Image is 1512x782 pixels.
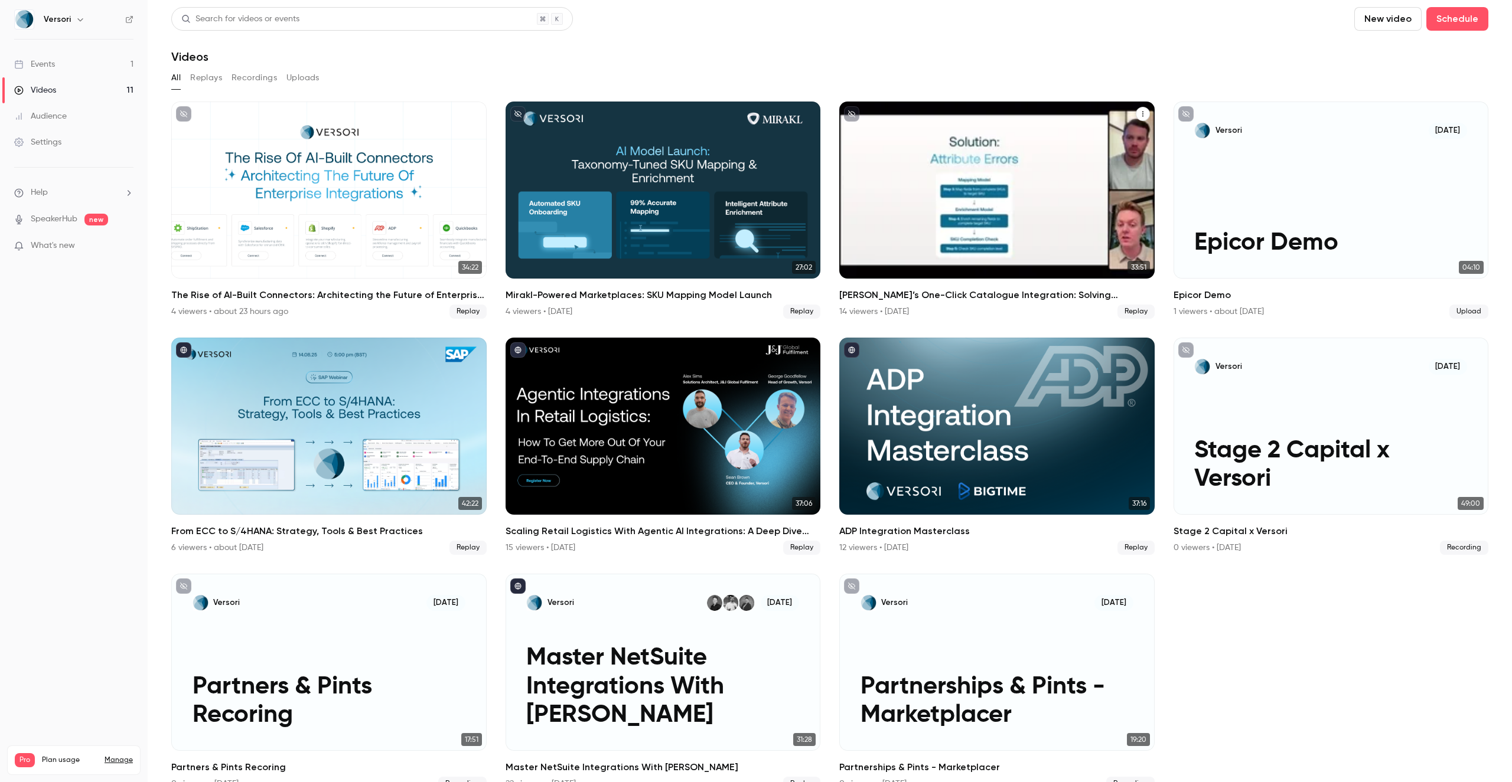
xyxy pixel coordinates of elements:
div: Events [14,58,55,70]
img: Sean Brown [723,595,739,611]
button: unpublished [844,578,859,594]
img: Partners & Pints Recoring [193,595,208,611]
h2: Partners & Pints Recoring [171,760,487,774]
span: What's new [31,240,75,252]
div: 4 viewers • about 23 hours ago [171,306,288,318]
span: [DATE] [426,595,465,611]
h2: Master NetSuite Integrations With [PERSON_NAME] [506,760,821,774]
span: [DATE] [1094,595,1133,611]
div: 6 viewers • about [DATE] [171,542,263,554]
li: Mirakl-Powered Marketplaces: SKU Mapping Model Launch [506,102,821,319]
p: Partners & Pints Recoring [193,673,465,730]
div: 14 viewers • [DATE] [839,306,909,318]
p: Stage 2 Capital x Versori [1194,437,1467,494]
button: New video [1354,7,1422,31]
h2: Epicor Demo [1174,288,1489,302]
span: Help [31,186,48,199]
img: George Goodfellow [707,595,723,611]
div: 15 viewers • [DATE] [506,542,575,554]
div: Search for videos or events [181,13,299,25]
button: Schedule [1426,7,1488,31]
span: [DATE] [1429,123,1467,139]
button: unpublished [176,106,191,122]
button: published [510,578,526,594]
li: help-dropdown-opener [14,186,133,199]
li: ADP Integration Masterclass [839,338,1155,555]
button: unpublished [1178,106,1194,122]
p: Versori [548,597,574,608]
p: Partnerships & Pints - Marketplacer [861,673,1133,730]
h2: Mirakl-Powered Marketplaces: SKU Mapping Model Launch [506,288,821,302]
a: Stage 2 Capital x VersoriVersori[DATE]Stage 2 Capital x Versori49:00Stage 2 Capital x Versori0 vi... [1174,338,1489,555]
button: unpublished [1178,342,1194,358]
a: 33:51[PERSON_NAME]’s One-Click Catalogue Integration: Solving Marketplace Data Challenges at Scal... [839,102,1155,319]
span: Plan usage [42,755,97,765]
span: Recording [1440,541,1488,555]
h2: Partnerships & Pints - Marketplacer [839,760,1155,774]
li: Scaling Retail Logistics With Agentic AI Integrations: A Deep Dive With J&J Global [506,338,821,555]
span: 49:00 [1458,497,1484,510]
span: 19:20 [1127,733,1150,746]
button: unpublished [844,106,859,122]
span: Replay [1117,541,1155,555]
span: Replay [449,541,487,555]
span: 42:22 [458,497,482,510]
a: 42:22From ECC to S/4HANA: Strategy, Tools & Best Practices6 viewers • about [DATE]Replay [171,338,487,555]
button: unpublished [510,106,526,122]
a: Manage [105,755,133,765]
a: 27:02Mirakl-Powered Marketplaces: SKU Mapping Model Launch4 viewers • [DATE]Replay [506,102,821,319]
div: 0 viewers • [DATE] [1174,542,1241,554]
h2: Scaling Retail Logistics With Agentic AI Integrations: A Deep Dive With J&J Global [506,524,821,538]
section: Videos [171,7,1488,775]
span: 37:06 [792,497,816,510]
h2: From ECC to S/4HANA: Strategy, Tools & Best Practices [171,524,487,538]
p: Versori [213,597,240,608]
button: Recordings [232,68,277,87]
span: 33:51 [1128,261,1150,274]
a: Epicor DemoVersori[DATE]Epicor Demo04:10Epicor Demo1 viewers • about [DATE]Upload [1174,102,1489,319]
iframe: Noticeable Trigger [119,241,133,251]
span: Replay [783,541,820,555]
span: [DATE] [1429,359,1467,375]
span: 27:02 [792,261,816,274]
img: Partnerships & Pints - Marketplacer [861,595,876,611]
span: Replay [1117,305,1155,319]
h2: [PERSON_NAME]’s One-Click Catalogue Integration: Solving Marketplace Data Challenges at Scale [839,288,1155,302]
div: 4 viewers • [DATE] [506,306,572,318]
div: 1 viewers • about [DATE] [1174,306,1264,318]
div: Videos [14,84,56,96]
span: 34:22 [458,261,482,274]
span: 37:16 [1129,497,1150,510]
img: Epicor Demo [1194,123,1210,139]
a: 37:16ADP Integration Masterclass12 viewers • [DATE]Replay [839,338,1155,555]
button: Uploads [286,68,320,87]
button: Replays [190,68,222,87]
h2: The Rise of AI-Built Connectors: Architecting the Future of Enterprise Integration [171,288,487,302]
p: Master NetSuite Integrations With [PERSON_NAME] [526,644,799,729]
span: Replay [449,305,487,319]
span: [DATE] [761,595,799,611]
button: published [844,342,859,358]
h2: ADP Integration Masterclass [839,524,1155,538]
span: Upload [1449,305,1488,319]
span: new [84,214,108,225]
span: 17:51 [461,733,482,746]
a: 34:22The Rise of AI-Built Connectors: Architecting the Future of Enterprise Integration4 viewers ... [171,102,487,319]
span: Replay [783,305,820,319]
li: Stage 2 Capital x Versori [1174,338,1489,555]
a: 37:06Scaling Retail Logistics With Agentic AI Integrations: A Deep Dive With J&J Global15 viewers... [506,338,821,555]
button: published [510,342,526,358]
img: Stage 2 Capital x Versori [1194,359,1210,375]
div: 12 viewers • [DATE] [839,542,908,554]
p: Versori [1216,361,1242,372]
h1: Videos [171,50,208,64]
p: Versori [881,597,908,608]
a: SpeakerHub [31,213,77,225]
div: Audience [14,110,67,122]
span: 04:10 [1459,261,1484,274]
img: Master NetSuite Integrations With Versori [526,595,542,611]
p: Versori [1216,125,1242,136]
div: Settings [14,136,61,148]
li: Epicor Demo [1174,102,1489,319]
button: unpublished [176,578,191,594]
